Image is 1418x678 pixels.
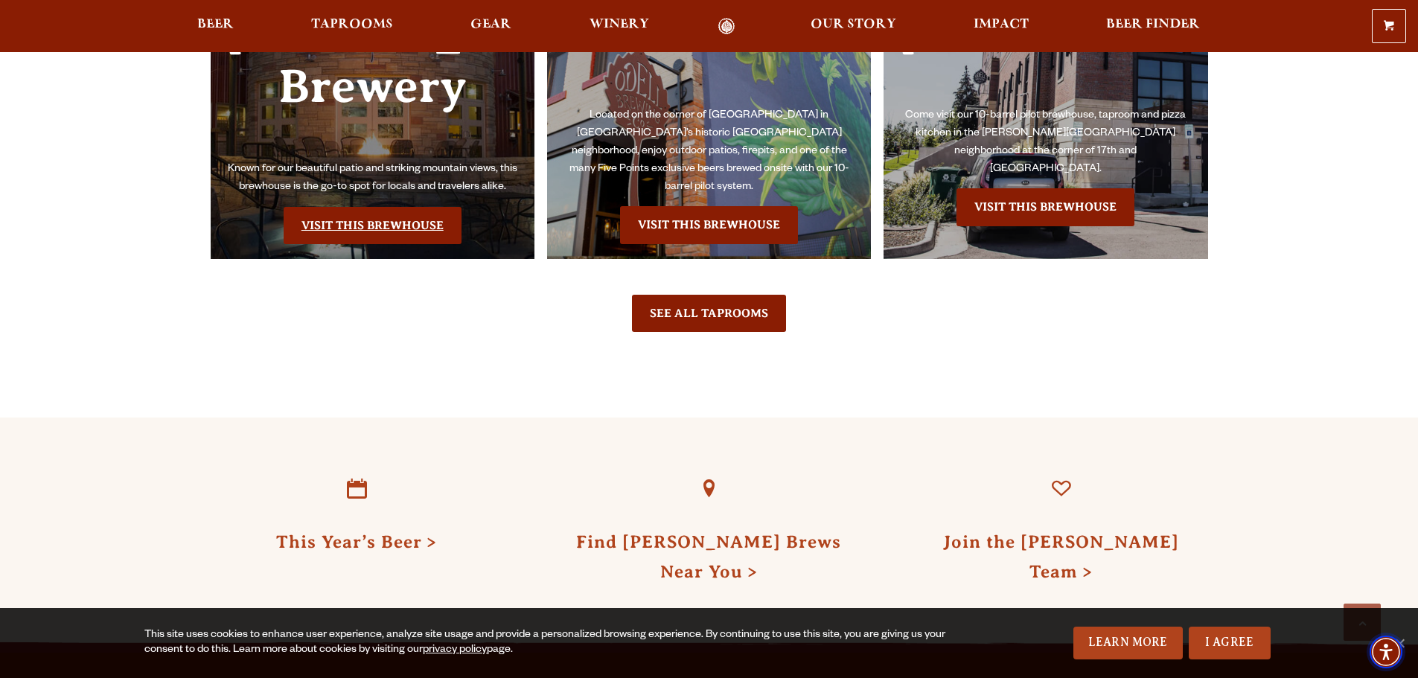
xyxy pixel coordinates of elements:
a: Learn More [1073,627,1183,659]
a: Winery [580,18,659,35]
a: privacy policy [423,645,487,656]
p: Come visit our 10-barrel pilot brewhouse, taproom and pizza kitchen in the [PERSON_NAME][GEOGRAPH... [898,107,1193,179]
a: Taprooms [301,18,403,35]
p: Known for our beautiful patio and striking mountain views, this brewhouse is the go-to spot for l... [226,161,520,196]
a: Our Story [801,18,906,35]
span: Winery [590,19,649,31]
span: Gear [470,19,511,31]
a: Find Odell Brews Near You [674,455,743,523]
a: See All Taprooms [632,295,786,332]
span: Taprooms [311,19,393,31]
a: Impact [964,18,1038,35]
span: Our Story [811,19,896,31]
a: This Year’s Beer [276,532,437,551]
div: Accessibility Menu [1370,636,1402,668]
span: Beer [197,19,234,31]
a: Visit the Fort Collin's Brewery & Taproom [284,207,462,244]
a: Visit the Five Points Brewhouse [620,206,798,243]
a: Find [PERSON_NAME] BrewsNear You [576,532,841,581]
a: Beer [188,18,243,35]
a: Join the Odell Team [1027,455,1096,523]
p: Located on the corner of [GEOGRAPHIC_DATA] in [GEOGRAPHIC_DATA]’s historic [GEOGRAPHIC_DATA] neig... [562,107,857,196]
span: Beer Finder [1106,19,1200,31]
a: I Agree [1189,627,1271,659]
span: Impact [974,19,1029,31]
a: Join the [PERSON_NAME] Team [943,532,1179,581]
div: This site uses cookies to enhance user experience, analyze site usage and provide a personalized ... [144,628,951,658]
a: Gear [461,18,521,35]
a: This Year’s Beer [322,455,391,523]
a: Scroll to top [1344,604,1381,641]
a: Visit the Sloan’s Lake Brewhouse [956,188,1134,226]
a: Beer Finder [1096,18,1210,35]
a: Odell Home [699,18,755,35]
